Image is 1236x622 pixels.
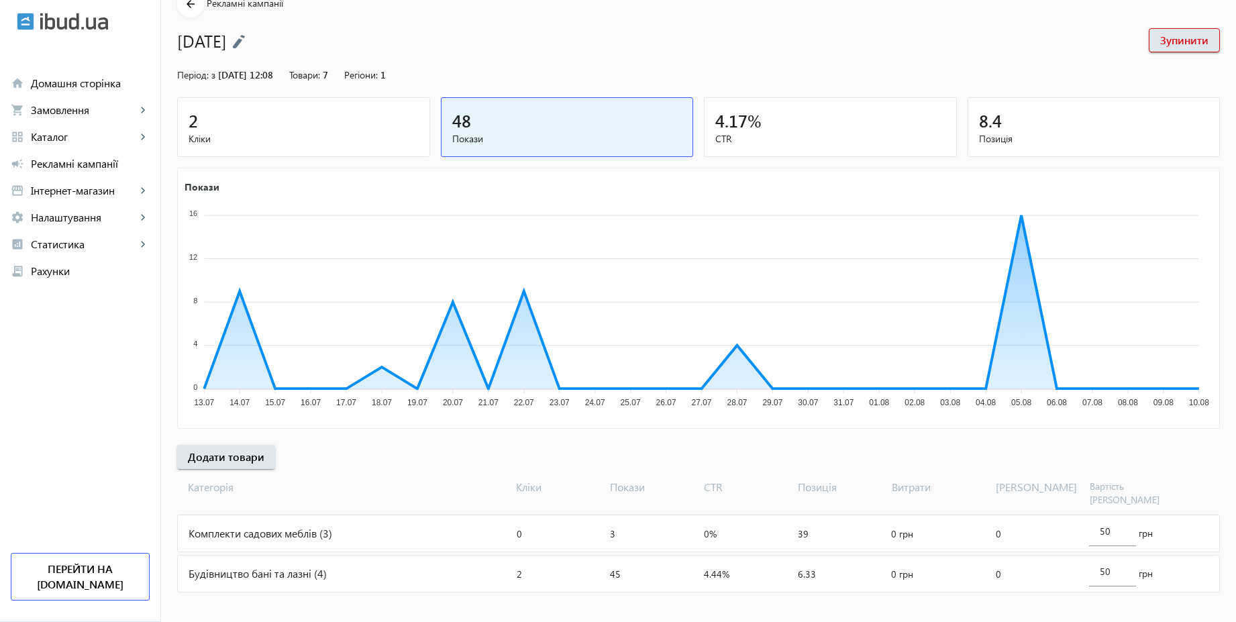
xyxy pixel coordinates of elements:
[996,527,1001,540] span: 0
[1153,398,1174,407] tspan: 09.08
[40,13,108,30] img: ibud_text.svg
[656,398,676,407] tspan: 26.07
[891,568,913,580] span: 0 грн
[905,398,925,407] tspan: 02.08
[372,398,392,407] tspan: 18.07
[511,480,605,506] span: Кліки
[748,109,762,132] span: %
[177,480,511,506] span: Категорія
[996,568,1001,580] span: 0
[891,527,913,540] span: 0 грн
[301,398,321,407] tspan: 16.07
[940,398,960,407] tspan: 03.08
[136,103,150,117] mat-icon: keyboard_arrow_right
[727,398,747,407] tspan: 28.07
[514,398,534,407] tspan: 22.07
[699,480,792,506] span: CTR
[478,398,499,407] tspan: 21.07
[1011,398,1031,407] tspan: 05.08
[188,450,264,464] span: Додати товари
[31,238,136,251] span: Статистика
[218,68,273,81] span: [DATE] 12:08
[550,398,570,407] tspan: 23.07
[798,398,818,407] tspan: 30.07
[585,398,605,407] tspan: 24.07
[177,445,275,469] button: Додати товари
[11,76,24,90] mat-icon: home
[798,527,809,540] span: 39
[11,157,24,170] mat-icon: campaign
[886,480,990,506] span: Витрати
[194,398,214,407] tspan: 13.07
[621,398,641,407] tspan: 25.07
[610,527,615,540] span: 3
[265,398,285,407] tspan: 15.07
[1118,398,1138,407] tspan: 08.08
[517,568,522,580] span: 2
[193,383,197,391] tspan: 0
[11,103,24,117] mat-icon: shopping_cart
[1139,527,1153,540] span: грн
[136,130,150,144] mat-icon: keyboard_arrow_right
[704,527,717,540] span: 0%
[189,253,197,261] tspan: 12
[833,398,854,407] tspan: 31.07
[605,480,699,506] span: Покази
[336,398,356,407] tspan: 17.07
[11,184,24,197] mat-icon: storefront
[31,157,150,170] span: Рекламні кампанії
[185,180,219,193] text: Покази
[11,130,24,144] mat-icon: grid_view
[1149,28,1220,52] button: Зупинити
[11,264,24,278] mat-icon: receipt_long
[189,209,197,217] tspan: 16
[380,68,386,81] span: 1
[31,264,150,278] span: Рахунки
[193,297,197,305] tspan: 8
[1189,398,1209,407] tspan: 10.08
[979,132,1209,146] span: Позиція
[715,132,945,146] span: CTR
[715,109,748,132] span: 4.17
[136,238,150,251] mat-icon: keyboard_arrow_right
[452,132,682,146] span: Покази
[762,398,782,407] tspan: 29.07
[189,109,198,132] span: 2
[17,13,34,30] img: ibud.svg
[1047,398,1067,407] tspan: 06.08
[229,398,250,407] tspan: 14.07
[692,398,712,407] tspan: 27.07
[792,480,886,506] span: Позиція
[976,398,996,407] tspan: 04.08
[31,76,150,90] span: Домашня сторінка
[178,556,511,592] div: Будівництво бані та лазні (4)
[136,211,150,224] mat-icon: keyboard_arrow_right
[344,68,378,81] span: Регіони:
[869,398,889,407] tspan: 01.08
[323,68,328,81] span: 7
[1082,398,1102,407] tspan: 07.08
[11,238,24,251] mat-icon: analytics
[452,109,471,132] span: 48
[407,398,427,407] tspan: 19.07
[177,68,215,81] span: Період: з
[177,29,1135,52] h1: [DATE]
[136,184,150,197] mat-icon: keyboard_arrow_right
[979,109,1002,132] span: 8.4
[193,340,197,348] tspan: 4
[31,130,136,144] span: Каталог
[798,568,816,580] span: 6.33
[31,211,136,224] span: Налаштування
[1084,480,1199,506] span: Вартість [PERSON_NAME]
[31,103,136,117] span: Замовлення
[1160,33,1208,48] span: Зупинити
[289,68,320,81] span: Товари:
[704,568,729,580] span: 4.44%
[1139,567,1153,580] span: грн
[11,553,150,601] a: Перейти на [DOMAIN_NAME]
[517,527,522,540] span: 0
[443,398,463,407] tspan: 20.07
[610,568,621,580] span: 45
[990,480,1084,506] span: [PERSON_NAME]
[31,184,136,197] span: Інтернет-магазин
